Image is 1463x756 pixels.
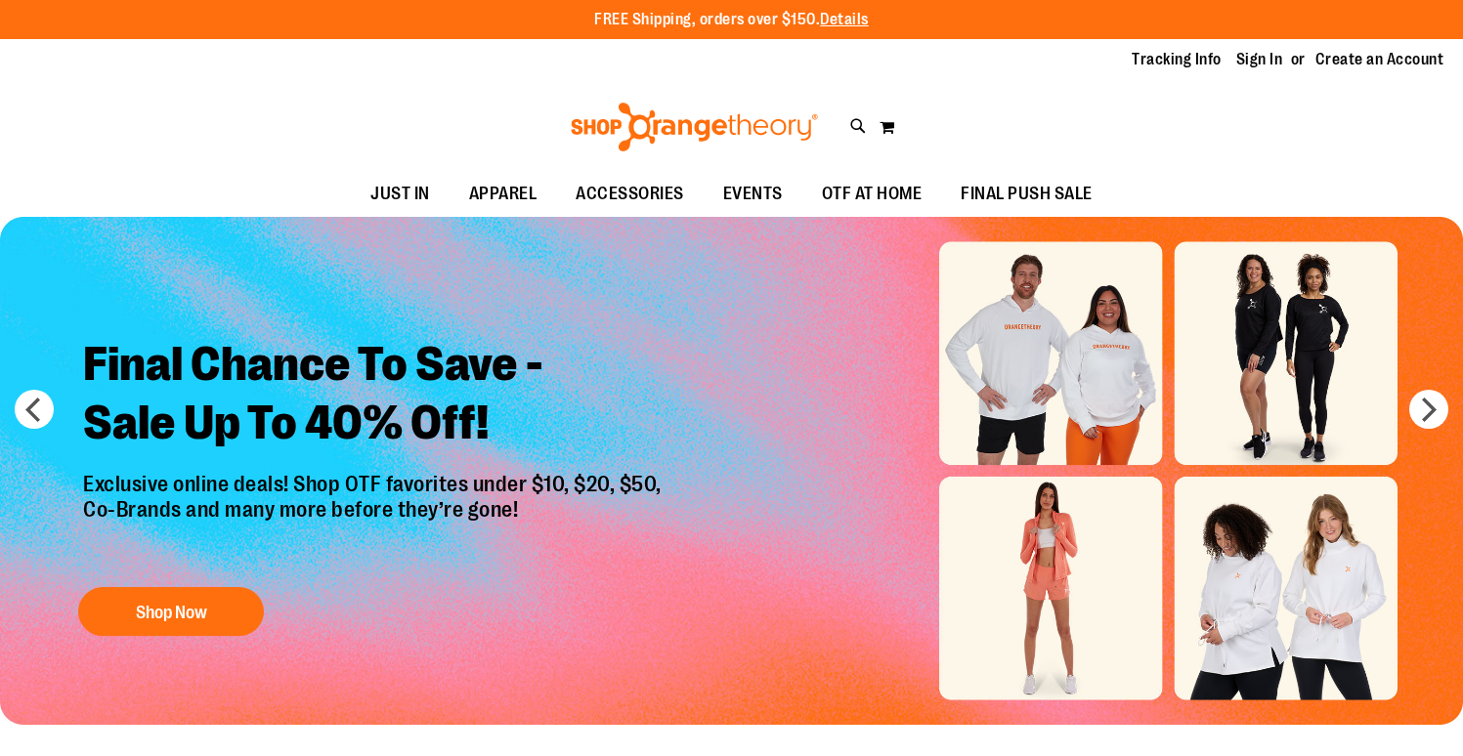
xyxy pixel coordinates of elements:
[802,172,942,217] a: OTF AT HOME
[1315,49,1444,70] a: Create an Account
[68,320,681,472] h2: Final Chance To Save - Sale Up To 40% Off!
[351,172,450,217] a: JUST IN
[822,172,923,216] span: OTF AT HOME
[1409,390,1448,429] button: next
[68,472,681,567] p: Exclusive online deals! Shop OTF favorites under $10, $20, $50, Co-Brands and many more before th...
[704,172,802,217] a: EVENTS
[961,172,1093,216] span: FINAL PUSH SALE
[450,172,557,217] a: APPAREL
[941,172,1112,217] a: FINAL PUSH SALE
[556,172,704,217] a: ACCESSORIES
[68,320,681,646] a: Final Chance To Save -Sale Up To 40% Off! Exclusive online deals! Shop OTF favorites under $10, $...
[594,9,869,31] p: FREE Shipping, orders over $150.
[469,172,538,216] span: APPAREL
[723,172,783,216] span: EVENTS
[820,11,869,28] a: Details
[1132,49,1222,70] a: Tracking Info
[568,103,821,151] img: Shop Orangetheory
[15,390,54,429] button: prev
[370,172,430,216] span: JUST IN
[1236,49,1283,70] a: Sign In
[78,587,264,636] button: Shop Now
[576,172,684,216] span: ACCESSORIES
